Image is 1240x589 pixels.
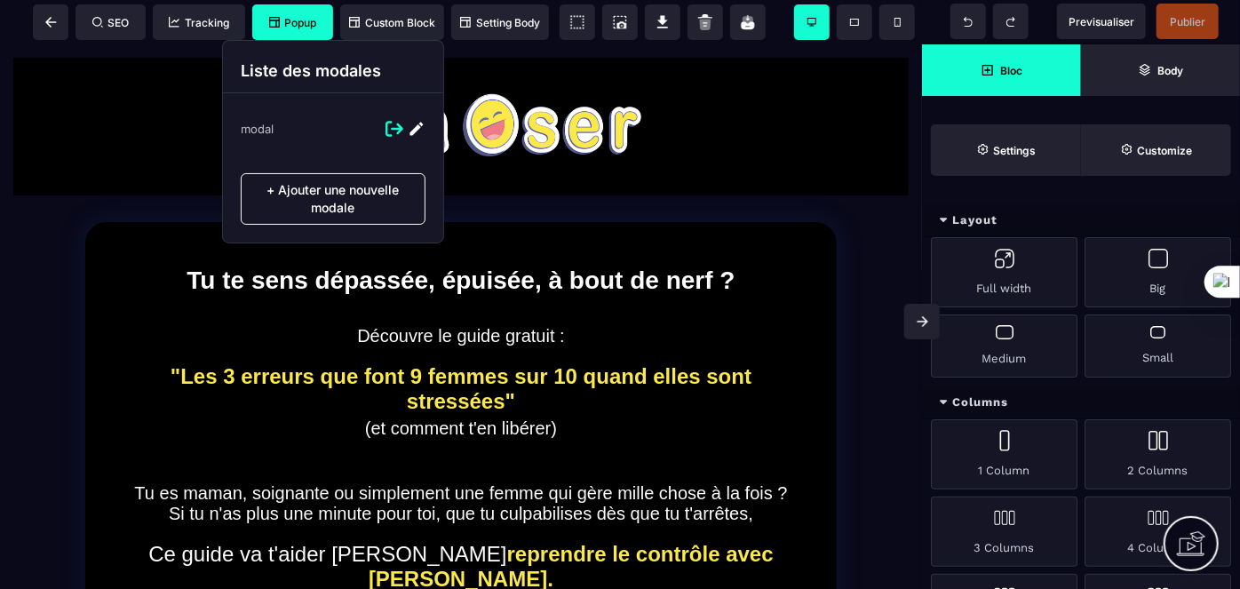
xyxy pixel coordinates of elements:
span: Tracking [169,16,229,29]
p: modal [241,122,274,136]
span: Custom Block [349,16,435,29]
div: Small [1085,314,1231,378]
div: 2 Columns [1085,419,1231,490]
img: aa6757e2f70c7967f7730340346f47c4_yakaoser_%C3%A9crit__copie.png [281,49,641,112]
text: Découvre le guide gratuit : [130,282,792,315]
div: Layout [922,204,1240,237]
span: Settings [931,124,1081,176]
span: View components [560,4,595,40]
div: Medium [931,314,1077,378]
img: Edit Icon [408,120,425,138]
span: (et comment t'en libérer) [365,374,557,394]
span: Open Style Manager [1081,124,1231,176]
p: + Ajouter une nouvelle modale [241,173,425,225]
p: Liste des modales [241,59,425,84]
strong: Body [1157,64,1183,77]
strong: Customize [1137,144,1192,157]
text: "Les 3 erreurs que font 9 femmes sur 10 quand elles sont stressées" [130,315,792,374]
div: 4 Columns [1085,497,1231,567]
span: Previsualiser [1069,15,1134,28]
span: SEO [92,16,130,29]
div: Full width [931,237,1077,307]
span: Open Layer Manager [1081,44,1240,96]
text: Tu es maman, soignante ou simplement une femme qui gère mille chose à la fois ? Si tu n'as plus u... [130,439,792,493]
b: Tu te sens dépassée, épuisée, à bout de nerf ? [187,222,735,250]
div: Columns [922,386,1240,419]
b: reprendre le contrôle avec [PERSON_NAME]. [369,497,779,546]
strong: Settings [993,144,1036,157]
strong: Bloc [1000,64,1022,77]
span: Popup [269,16,317,29]
img: Exit Icon [386,120,403,138]
div: Big [1085,237,1231,307]
span: Publier [1170,15,1205,28]
text: Ce guide va t'aider [PERSON_NAME] [130,493,792,552]
span: Preview [1057,4,1146,39]
div: 3 Columns [931,497,1077,567]
span: Screenshot [602,4,638,40]
span: Setting Body [460,16,540,29]
span: Open Blocks [922,44,1081,96]
div: 1 Column [931,419,1077,490]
